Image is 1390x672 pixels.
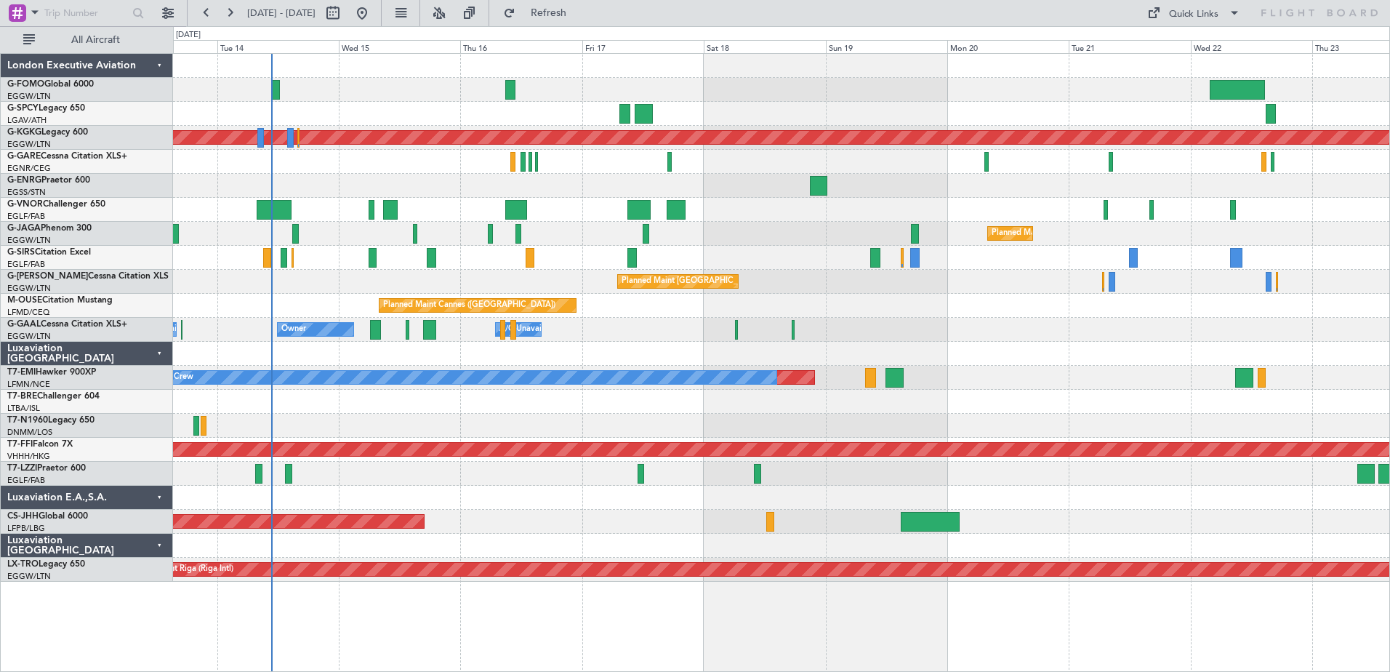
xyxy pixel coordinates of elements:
span: G-SIRS [7,248,35,257]
div: No Crew [160,367,193,388]
div: Mon 20 [947,40,1069,53]
a: G-ENRGPraetor 600 [7,176,90,185]
span: G-[PERSON_NAME] [7,272,88,281]
a: T7-BREChallenger 604 [7,392,100,401]
div: Fri 17 [582,40,704,53]
a: M-OUSECitation Mustang [7,296,113,305]
a: G-KGKGLegacy 600 [7,128,88,137]
a: LTBA/ISL [7,403,40,414]
span: G-GAAL [7,320,41,329]
div: Wed 15 [339,40,460,53]
span: T7-LZZI [7,464,37,473]
span: G-GARE [7,152,41,161]
a: EGNR/CEG [7,163,51,174]
span: G-KGKG [7,128,41,137]
div: A/C Unavailable [499,319,560,340]
a: G-GARECessna Citation XLS+ [7,152,127,161]
div: Sun 19 [826,40,947,53]
a: EGLF/FAB [7,475,45,486]
span: All Aircraft [38,35,153,45]
input: Trip Number [44,2,128,24]
a: EGLF/FAB [7,259,45,270]
div: [DATE] [176,29,201,41]
span: CS-JHH [7,512,39,521]
a: LFMN/NCE [7,379,50,390]
a: G-[PERSON_NAME]Cessna Citation XLS [7,272,169,281]
span: [DATE] - [DATE] [247,7,316,20]
a: EGGW/LTN [7,91,51,102]
a: EGGW/LTN [7,139,51,150]
a: LGAV/ATH [7,115,47,126]
a: EGGW/LTN [7,283,51,294]
div: Thu 16 [460,40,582,53]
a: LFPB/LBG [7,523,45,534]
div: Owner [281,319,306,340]
div: Sat 18 [704,40,825,53]
a: T7-LZZIPraetor 600 [7,464,86,473]
div: Planned Maint [GEOGRAPHIC_DATA] ([GEOGRAPHIC_DATA]) [992,223,1221,244]
a: G-GAALCessna Citation XLS+ [7,320,127,329]
a: G-SIRSCitation Excel [7,248,91,257]
a: T7-EMIHawker 900XP [7,368,96,377]
a: EGGW/LTN [7,235,51,246]
button: All Aircraft [16,28,158,52]
div: Tue 21 [1069,40,1190,53]
a: EGLF/FAB [7,211,45,222]
div: Planned Maint [GEOGRAPHIC_DATA] ([GEOGRAPHIC_DATA]) [622,271,851,292]
div: Wed 22 [1191,40,1312,53]
span: G-SPCY [7,104,39,113]
a: VHHH/HKG [7,451,50,462]
a: G-FOMOGlobal 6000 [7,80,94,89]
div: Tue 14 [217,40,339,53]
div: Quick Links [1169,7,1218,22]
span: T7-BRE [7,392,37,401]
a: CS-JHHGlobal 6000 [7,512,88,521]
a: EGSS/STN [7,187,46,198]
span: M-OUSE [7,296,42,305]
a: EGGW/LTN [7,331,51,342]
a: G-JAGAPhenom 300 [7,224,92,233]
a: G-VNORChallenger 650 [7,200,105,209]
a: LX-TROLegacy 650 [7,560,85,569]
a: T7-FFIFalcon 7X [7,440,73,449]
button: Quick Links [1140,1,1248,25]
a: DNMM/LOS [7,427,52,438]
span: G-ENRG [7,176,41,185]
span: T7-N1960 [7,416,48,425]
a: EGGW/LTN [7,571,51,582]
div: Planned Maint Cannes ([GEOGRAPHIC_DATA]) [383,295,555,316]
a: LFMD/CEQ [7,307,49,318]
a: G-SPCYLegacy 650 [7,104,85,113]
span: G-VNOR [7,200,43,209]
button: Refresh [497,1,584,25]
span: Refresh [518,8,579,18]
span: G-JAGA [7,224,41,233]
span: LX-TRO [7,560,39,569]
span: G-FOMO [7,80,44,89]
div: Planned Maint Riga (Riga Intl) [124,559,233,580]
span: T7-FFI [7,440,33,449]
a: T7-N1960Legacy 650 [7,416,95,425]
span: T7-EMI [7,368,36,377]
